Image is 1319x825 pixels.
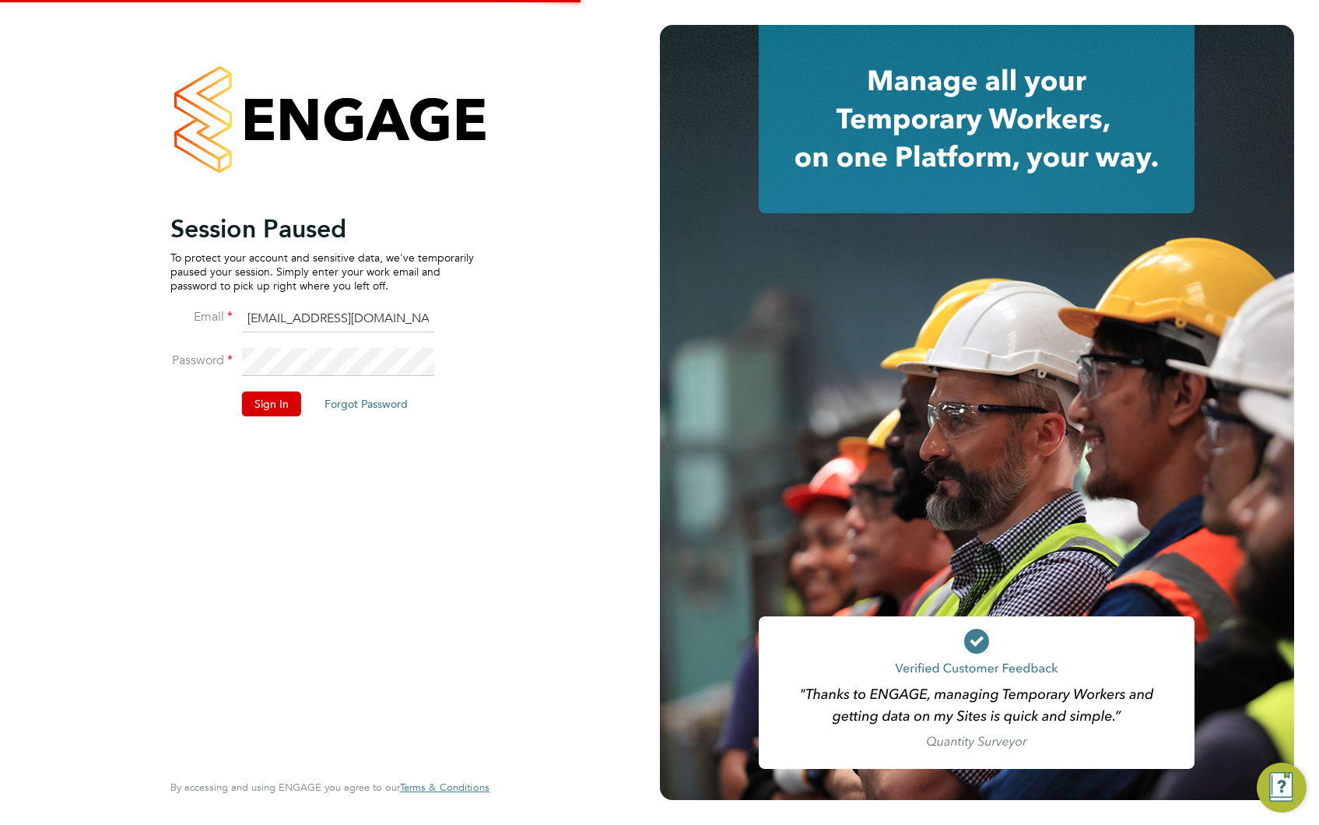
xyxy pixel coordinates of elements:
h2: Session Paused [170,213,474,244]
button: Sign In [242,391,301,416]
label: Email [170,309,233,325]
button: Engage Resource Center [1257,763,1307,813]
input: Enter your work email... [242,305,434,333]
button: Forgot Password [312,391,420,416]
span: Terms & Conditions [400,781,489,794]
label: Password [170,353,233,369]
span: By accessing and using ENGAGE you agree to our [170,781,489,794]
p: To protect your account and sensitive data, we've temporarily paused your session. Simply enter y... [170,251,474,293]
a: Terms & Conditions [400,781,489,794]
